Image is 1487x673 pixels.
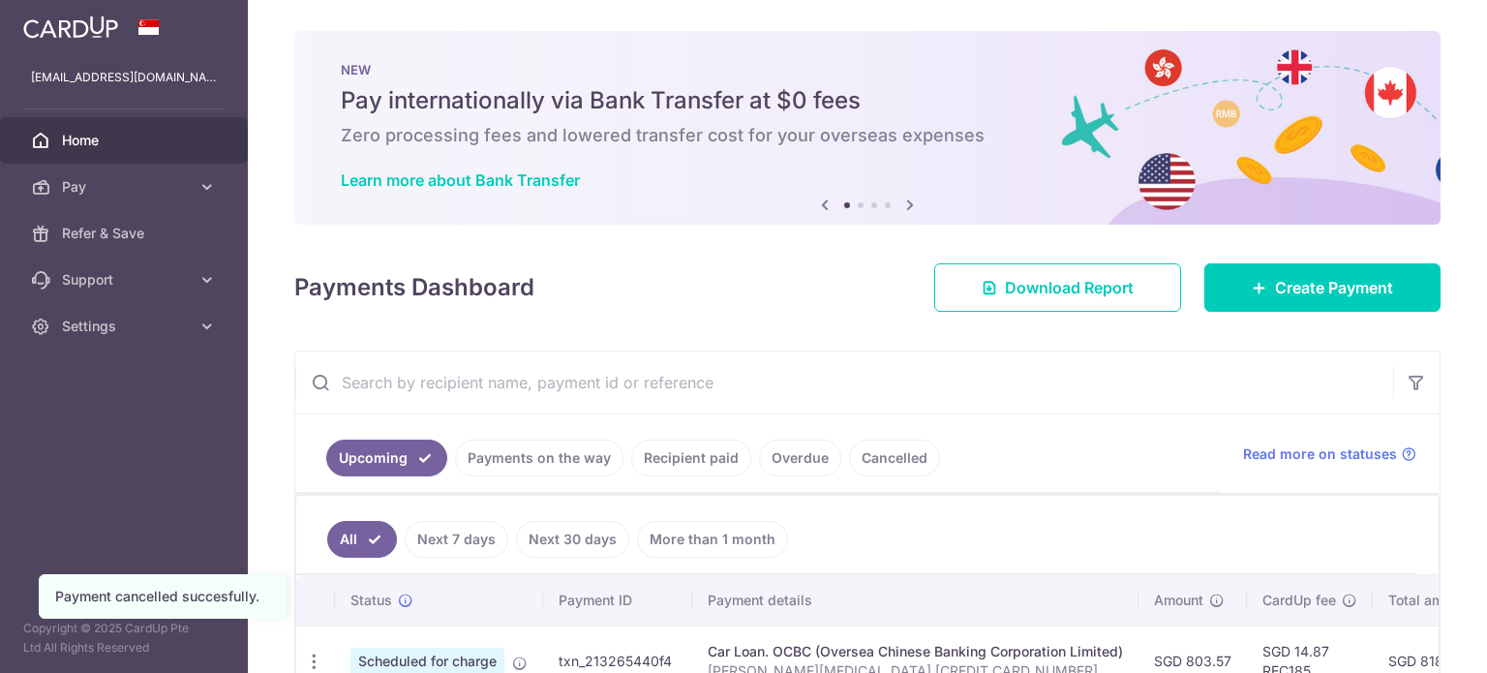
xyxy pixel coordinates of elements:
[1363,615,1468,663] iframe: Opens a widget where you can find more information
[327,521,397,558] a: All
[1243,444,1397,464] span: Read more on statuses
[341,62,1394,77] p: NEW
[62,131,190,150] span: Home
[934,263,1181,312] a: Download Report
[62,224,190,243] span: Refer & Save
[341,170,580,190] a: Learn more about Bank Transfer
[1262,591,1336,610] span: CardUp fee
[1005,276,1134,299] span: Download Report
[405,521,508,558] a: Next 7 days
[631,440,751,476] a: Recipient paid
[62,270,190,290] span: Support
[295,352,1393,413] input: Search by recipient name, payment id or reference
[637,521,788,558] a: More than 1 month
[759,440,841,476] a: Overdue
[455,440,623,476] a: Payments on the way
[341,124,1394,147] h6: Zero processing fees and lowered transfer cost for your overseas expenses
[708,642,1123,661] div: Car Loan. OCBC (Oversea Chinese Banking Corporation Limited)
[294,270,534,305] h4: Payments Dashboard
[1154,591,1203,610] span: Amount
[55,587,270,606] div: Payment cancelled succesfully.
[326,440,447,476] a: Upcoming
[31,68,217,87] p: [EMAIL_ADDRESS][DOMAIN_NAME]
[294,31,1441,225] img: Bank transfer banner
[1275,276,1393,299] span: Create Payment
[62,317,190,336] span: Settings
[692,575,1138,626] th: Payment details
[341,85,1394,116] h5: Pay internationally via Bank Transfer at $0 fees
[62,177,190,197] span: Pay
[543,575,692,626] th: Payment ID
[1243,444,1416,464] a: Read more on statuses
[350,591,392,610] span: Status
[849,440,940,476] a: Cancelled
[1204,263,1441,312] a: Create Payment
[23,15,118,39] img: CardUp
[516,521,629,558] a: Next 30 days
[1388,591,1452,610] span: Total amt.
